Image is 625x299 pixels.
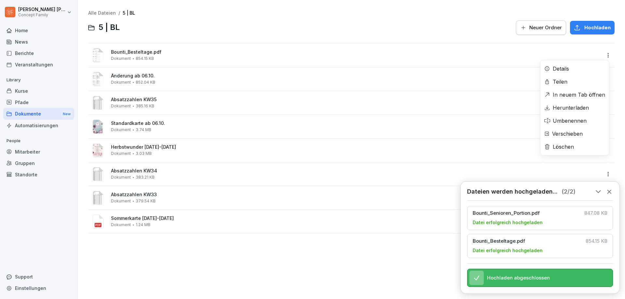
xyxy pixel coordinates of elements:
div: In neuem Tab öffnen [553,91,605,99]
span: Hochladen [584,24,611,31]
div: Herunterladen [553,104,589,112]
div: Details [553,65,569,73]
div: Umbenennen [553,117,587,125]
div: Löschen [553,143,574,151]
span: Neuer Ordner [529,24,562,31]
div: Teilen [553,78,567,86]
div: Verschieben [552,130,583,138]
